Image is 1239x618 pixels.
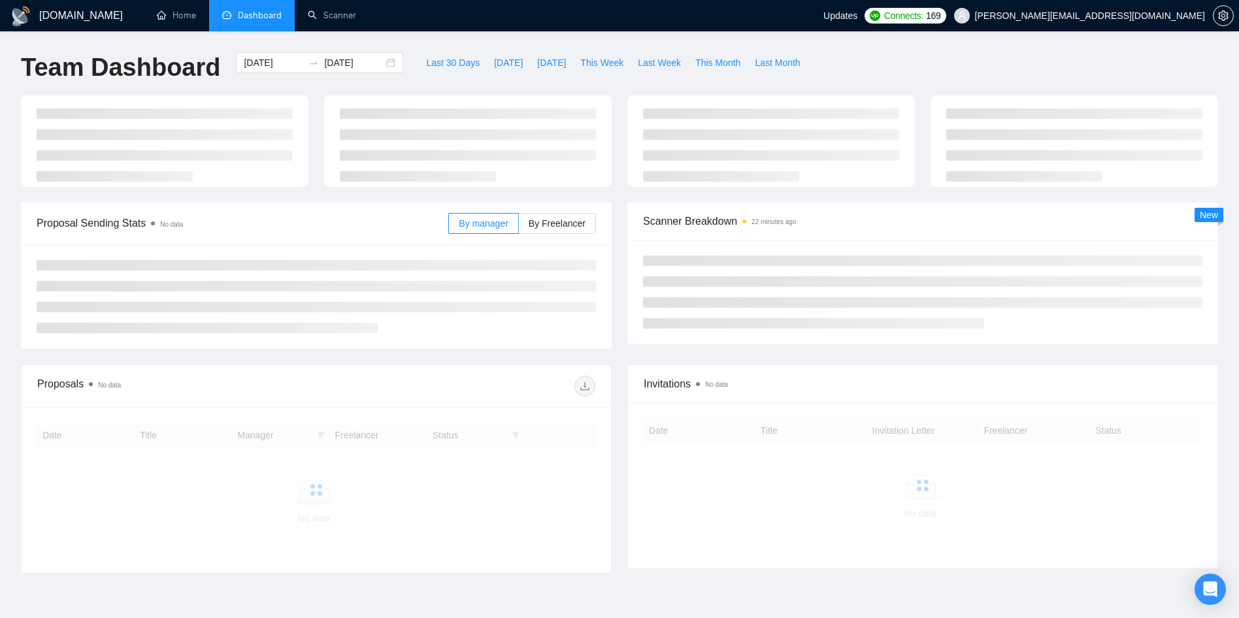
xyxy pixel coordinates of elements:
[157,10,196,21] a: homeHome
[580,56,623,70] span: This Week
[643,213,1202,229] span: Scanner Breakdown
[644,376,1202,392] span: Invitations
[688,52,748,73] button: This Month
[1214,10,1233,21] span: setting
[631,52,688,73] button: Last Week
[238,10,282,21] span: Dashboard
[695,56,740,70] span: This Month
[419,52,487,73] button: Last 30 Days
[1195,574,1226,605] div: Open Intercom Messenger
[957,11,966,20] span: user
[459,218,508,229] span: By manager
[37,376,316,397] div: Proposals
[884,8,923,23] span: Connects:
[926,8,940,23] span: 169
[308,57,319,68] span: swap-right
[487,52,530,73] button: [DATE]
[638,56,681,70] span: Last Week
[160,221,183,228] span: No data
[244,56,303,70] input: Start date
[870,10,880,21] img: upwork-logo.png
[537,56,566,70] span: [DATE]
[37,215,448,231] span: Proposal Sending Stats
[1200,210,1218,220] span: New
[21,52,220,83] h1: Team Dashboard
[308,57,319,68] span: to
[10,6,31,27] img: logo
[324,56,384,70] input: End date
[98,382,121,389] span: No data
[530,52,573,73] button: [DATE]
[752,218,796,225] time: 22 minutes ago
[1213,5,1234,26] button: setting
[222,10,231,20] span: dashboard
[573,52,631,73] button: This Week
[308,10,356,21] a: searchScanner
[823,10,857,21] span: Updates
[755,56,800,70] span: Last Month
[494,56,523,70] span: [DATE]
[748,52,807,73] button: Last Month
[426,56,480,70] span: Last 30 Days
[705,381,728,388] span: No data
[529,218,586,229] span: By Freelancer
[1213,10,1234,21] a: setting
